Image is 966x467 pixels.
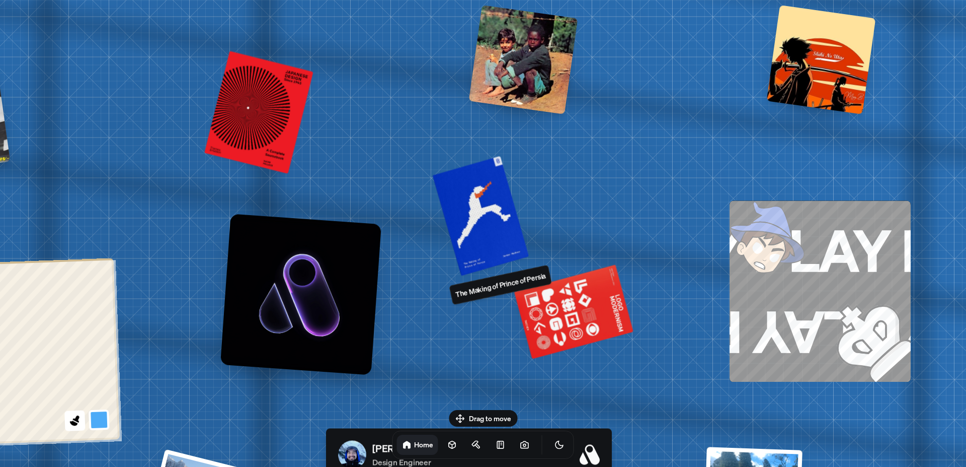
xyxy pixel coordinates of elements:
p: [PERSON_NAME] [372,441,451,456]
img: Logo variation 4 [220,214,381,375]
h1: Home [414,440,433,449]
a: Home [397,435,438,455]
button: Toggle Theme [549,435,570,455]
p: The Making of Prince of Persia [454,270,546,300]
